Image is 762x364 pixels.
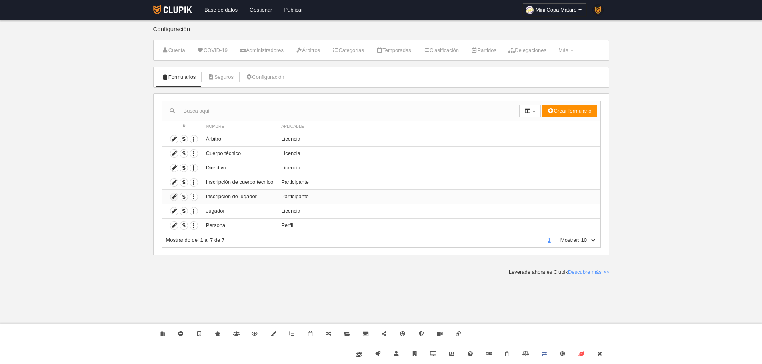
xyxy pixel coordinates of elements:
a: 1 [546,237,552,243]
label: Mostrar: [552,237,580,244]
a: Configuración [241,71,288,83]
a: Categorías [328,44,368,56]
a: Temporadas [372,44,416,56]
td: Persona [202,218,277,233]
a: Mini Copa Mataró [522,3,587,17]
td: Participante [277,189,600,204]
td: Jugador [202,204,277,218]
td: Inscripción de jugador [202,189,277,204]
button: Crear formulario [542,105,596,117]
a: Clasificación [419,44,463,56]
a: Administradores [235,44,288,56]
td: Perfil [277,218,600,233]
span: Mini Copa Mataró [536,6,577,14]
td: Inscripción de cuerpo técnico [202,175,277,189]
span: Más [558,47,568,53]
td: Participante [277,175,600,189]
td: Licencia [277,161,600,175]
td: Árbitro [202,132,277,146]
td: Licencia [277,132,600,146]
span: Mostrando del 1 al 7 de 7 [166,237,225,243]
a: Cuenta [158,44,190,56]
td: Directivo [202,161,277,175]
img: OaCn9PvJLncb.30x30.jpg [526,6,534,14]
a: Formularios [158,71,200,83]
a: Partidos [466,44,501,56]
span: Aplicable [281,124,304,129]
a: Árbitros [291,44,324,56]
a: Descubre más >> [568,269,609,275]
a: Más [554,44,578,56]
img: Clupik [153,5,192,14]
img: fiware.svg [356,352,362,357]
input: Busca aquí [162,105,519,117]
a: COVID-19 [193,44,232,56]
img: PaK018JKw3ps.30x30.jpg [593,5,603,15]
div: Leverade ahora es Clupik [509,269,609,276]
span: Nombre [206,124,224,129]
td: Cuerpo técnico [202,146,277,161]
div: Configuración [153,26,609,40]
a: Delegaciones [504,44,551,56]
td: Licencia [277,146,600,161]
td: Licencia [277,204,600,218]
a: Seguros [203,71,238,83]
